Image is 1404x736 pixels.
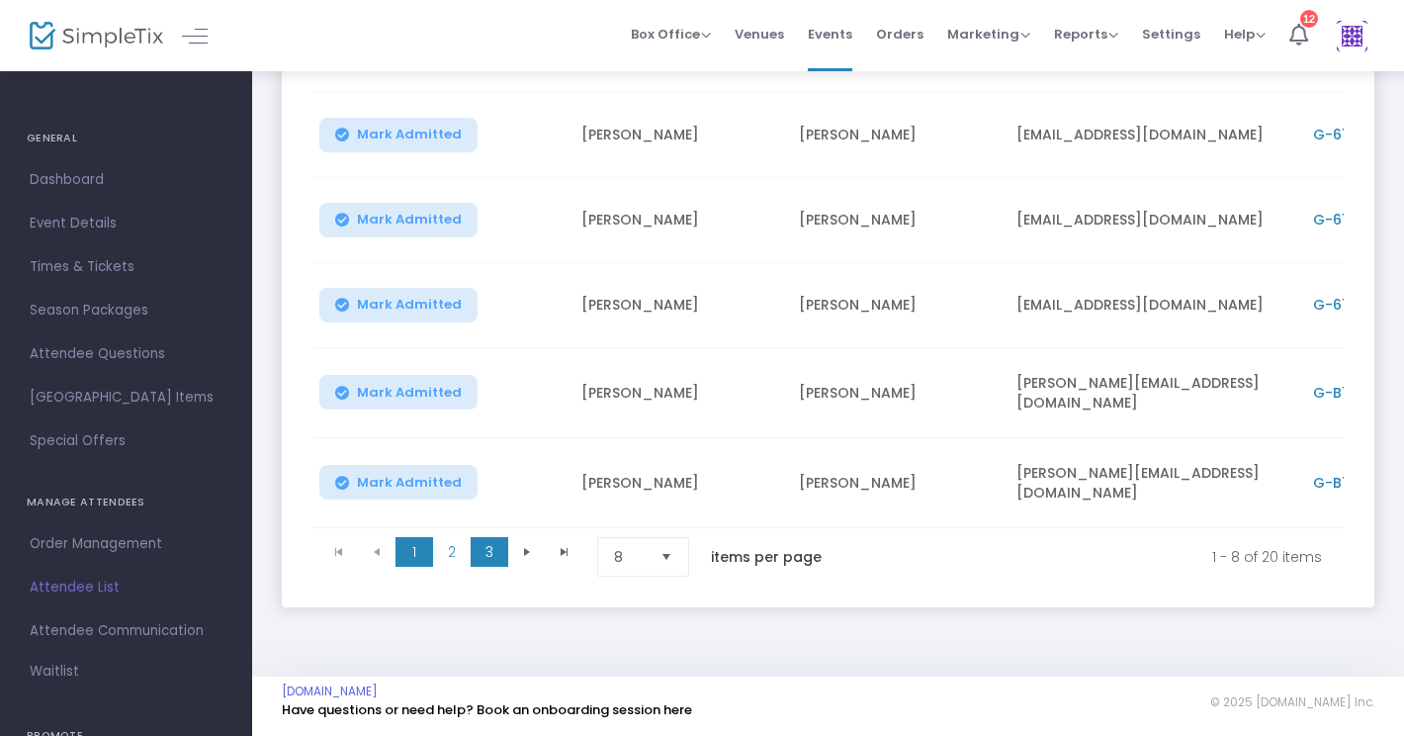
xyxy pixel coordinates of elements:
span: Waitlist [30,662,79,682]
td: [PERSON_NAME] [787,348,1005,438]
button: Select [653,538,680,576]
span: Attendee List [30,575,222,600]
span: Season Packages [30,298,222,323]
td: [EMAIL_ADDRESS][DOMAIN_NAME] [1005,263,1301,348]
span: Reports [1054,25,1118,44]
span: Orders [876,9,923,59]
button: Mark Admitted [319,288,478,322]
kendo-pager-info: 1 - 8 of 20 items [863,537,1322,577]
span: Go to the next page [508,537,546,567]
button: Mark Admitted [319,118,478,152]
span: Mark Admitted [357,475,462,491]
td: [PERSON_NAME] [570,438,787,528]
td: [PERSON_NAME] [570,348,787,438]
h4: GENERAL [27,119,225,158]
span: Venues [735,9,784,59]
button: Mark Admitted [319,203,478,237]
span: © 2025 [DOMAIN_NAME] Inc. [1210,694,1374,710]
td: [PERSON_NAME] [570,93,787,178]
div: 12 [1300,10,1318,28]
span: Settings [1142,9,1200,59]
span: Page 2 [433,537,471,567]
span: Mark Admitted [357,385,462,401]
span: Events [808,9,852,59]
span: Order Management [30,531,222,557]
span: Go to the next page [519,544,535,560]
span: Marketing [947,25,1030,44]
td: [PERSON_NAME][EMAIL_ADDRESS][DOMAIN_NAME] [1005,438,1301,528]
span: Mark Admitted [357,297,462,313]
span: Box Office [631,25,711,44]
a: Have questions or need help? Book an onboarding session here [282,700,692,719]
span: Event Details [30,211,222,236]
span: Mark Admitted [357,212,462,228]
td: [PERSON_NAME][EMAIL_ADDRESS][DOMAIN_NAME] [1005,348,1301,438]
span: Page 1 [395,537,433,567]
td: [PERSON_NAME] [787,263,1005,348]
span: Attendee Questions [30,341,222,367]
h4: MANAGE ATTENDEES [27,483,225,522]
td: [EMAIL_ADDRESS][DOMAIN_NAME] [1005,93,1301,178]
span: [GEOGRAPHIC_DATA] Items [30,385,222,411]
span: 8 [614,547,645,567]
td: [PERSON_NAME] [787,438,1005,528]
span: Help [1224,25,1266,44]
span: Go to the last page [546,537,583,567]
span: Go to the last page [557,544,572,560]
a: [DOMAIN_NAME] [282,684,378,699]
td: [PERSON_NAME] [787,178,1005,263]
span: Dashboard [30,167,222,193]
td: [PERSON_NAME] [570,263,787,348]
td: [PERSON_NAME] [787,93,1005,178]
td: [PERSON_NAME] [570,178,787,263]
button: Mark Admitted [319,375,478,410]
span: Times & Tickets [30,254,222,280]
button: Mark Admitted [319,465,478,500]
span: Page 3 [471,537,508,567]
label: items per page [711,547,822,567]
td: [EMAIL_ADDRESS][DOMAIN_NAME] [1005,178,1301,263]
span: Attendee Communication [30,618,222,644]
span: Special Offers [30,428,222,454]
span: Mark Admitted [357,127,462,142]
